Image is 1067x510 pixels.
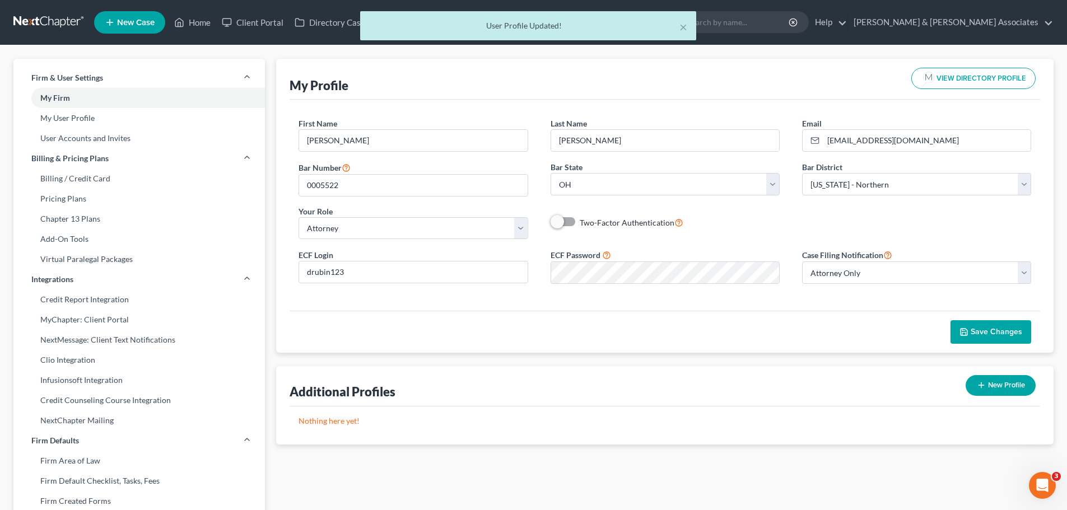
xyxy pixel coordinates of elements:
[936,75,1026,82] span: VIEW DIRECTORY PROFILE
[13,390,265,410] a: Credit Counseling Course Integration
[551,130,779,151] input: Enter last name...
[31,274,73,285] span: Integrations
[299,119,337,128] span: First Name
[13,451,265,471] a: Firm Area of Law
[13,289,265,310] a: Credit Report Integration
[13,431,265,451] a: Firm Defaults
[299,175,527,196] input: #
[13,128,265,148] a: User Accounts and Invites
[551,119,587,128] span: Last Name
[13,370,265,390] a: Infusionsoft Integration
[1052,472,1061,481] span: 3
[13,350,265,370] a: Clio Integration
[911,68,1036,89] button: VIEW DIRECTORY PROFILE
[1029,472,1056,499] iframe: Intercom live chat
[13,189,265,209] a: Pricing Plans
[13,169,265,189] a: Billing / Credit Card
[299,161,351,174] label: Bar Number
[13,209,265,229] a: Chapter 13 Plans
[299,261,527,283] input: Enter ecf login...
[551,249,600,261] label: ECF Password
[921,71,936,86] img: modern-attorney-logo-488310dd42d0e56951fffe13e3ed90e038bc441dd813d23dff0c9337a977f38e.png
[802,161,842,173] label: Bar District
[13,68,265,88] a: Firm & User Settings
[679,20,687,34] button: ×
[13,330,265,350] a: NextMessage: Client Text Notifications
[299,415,1031,427] p: Nothing here yet!
[13,410,265,431] a: NextChapter Mailing
[802,119,822,128] span: Email
[299,249,333,261] label: ECF Login
[966,375,1036,396] button: New Profile
[13,108,265,128] a: My User Profile
[13,310,265,330] a: MyChapter: Client Portal
[13,229,265,249] a: Add-On Tools
[13,249,265,269] a: Virtual Paralegal Packages
[299,207,333,216] span: Your Role
[13,148,265,169] a: Billing & Pricing Plans
[13,88,265,108] a: My Firm
[31,153,109,164] span: Billing & Pricing Plans
[802,248,892,261] label: Case Filing Notification
[369,20,687,31] div: User Profile Updated!
[580,218,674,227] span: Two-Factor Authentication
[31,72,103,83] span: Firm & User Settings
[823,130,1031,151] input: Enter email...
[551,161,583,173] label: Bar State
[299,130,527,151] input: Enter first name...
[950,320,1031,344] button: Save Changes
[31,435,79,446] span: Firm Defaults
[971,327,1022,336] span: Save Changes
[13,471,265,491] a: Firm Default Checklist, Tasks, Fees
[13,269,265,289] a: Integrations
[290,77,348,93] div: My Profile
[290,383,395,400] div: Additional Profiles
